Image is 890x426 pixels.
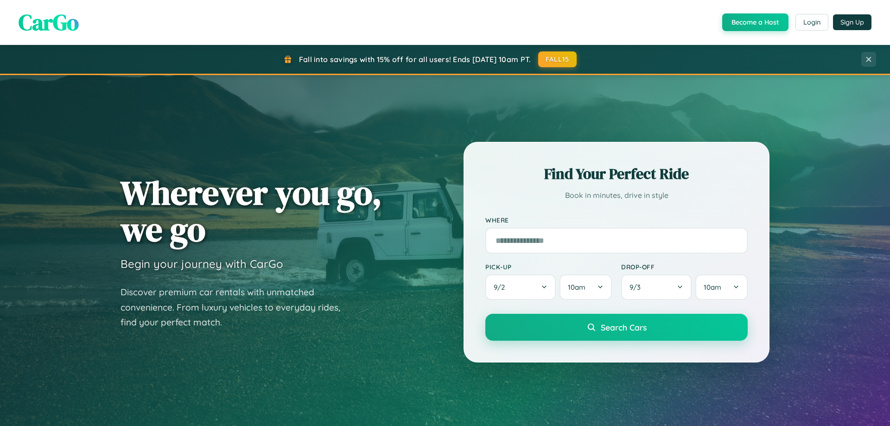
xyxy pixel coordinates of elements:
[121,257,283,271] h3: Begin your journey with CarGo
[795,14,828,31] button: Login
[494,283,509,292] span: 9 / 2
[121,285,352,330] p: Discover premium car rentals with unmatched convenience. From luxury vehicles to everyday rides, ...
[485,263,612,271] label: Pick-up
[121,174,382,248] h1: Wherever you go, we go
[568,283,585,292] span: 10am
[485,216,748,224] label: Where
[695,274,748,300] button: 10am
[485,164,748,184] h2: Find Your Perfect Ride
[538,51,577,67] button: FALL15
[19,7,79,38] span: CarGo
[629,283,645,292] span: 9 / 3
[704,283,721,292] span: 10am
[299,55,531,64] span: Fall into savings with 15% off for all users! Ends [DATE] 10am PT.
[621,274,692,300] button: 9/3
[485,314,748,341] button: Search Cars
[559,274,612,300] button: 10am
[722,13,788,31] button: Become a Host
[621,263,748,271] label: Drop-off
[485,189,748,202] p: Book in minutes, drive in style
[833,14,871,30] button: Sign Up
[601,322,647,332] span: Search Cars
[485,274,556,300] button: 9/2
